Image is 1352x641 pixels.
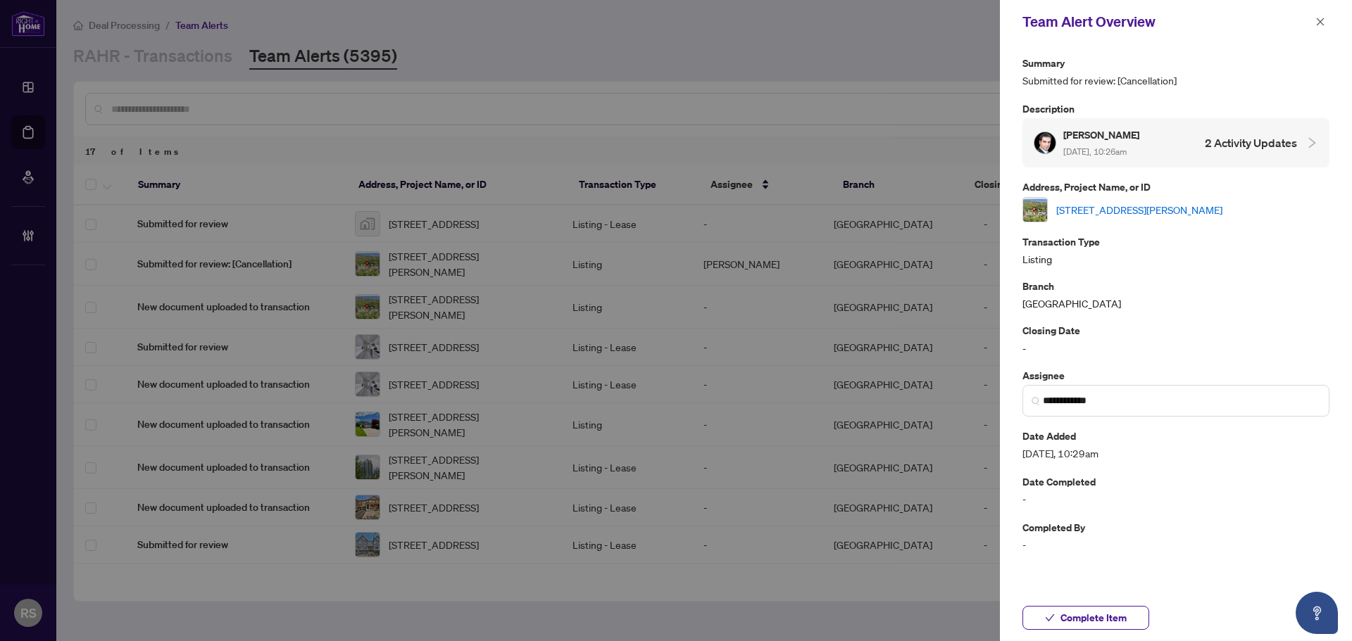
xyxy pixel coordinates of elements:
[1022,519,1329,535] p: Completed By
[1022,278,1329,311] div: [GEOGRAPHIC_DATA]
[1022,55,1329,71] p: Summary
[1022,118,1329,167] div: Profile Icon[PERSON_NAME] [DATE], 10:26am2 Activity Updates
[1022,537,1329,553] span: -
[1315,17,1325,27] span: close
[1022,606,1149,630] button: Complete Item
[1022,234,1329,250] p: Transaction Type
[1022,234,1329,267] div: Listing
[1022,72,1329,89] span: Submitted for review: [Cancellation]
[1296,592,1338,634] button: Open asap
[1022,367,1329,383] p: Assignee
[1022,322,1329,338] p: Closing Date
[1022,428,1329,444] p: Date Added
[1063,127,1141,143] h5: [PERSON_NAME]
[1032,397,1040,405] img: search_icon
[1023,198,1047,222] img: thumbnail-img
[1022,179,1329,195] p: Address, Project Name, or ID
[1022,278,1329,294] p: Branch
[1022,474,1329,490] p: Date Completed
[1205,134,1297,151] h4: 2 Activity Updates
[1022,322,1329,355] div: -
[1034,132,1056,153] img: Profile Icon
[1045,613,1055,623] span: check
[1063,146,1127,157] span: [DATE], 10:26am
[1306,137,1318,149] span: collapsed
[1022,491,1329,507] span: -
[1056,202,1222,217] a: [STREET_ADDRESS][PERSON_NAME]
[1022,101,1329,117] p: Description
[1022,11,1311,32] div: Team Alert Overview
[1060,607,1127,629] span: Complete Item
[1022,445,1329,462] span: [DATE], 10:29am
